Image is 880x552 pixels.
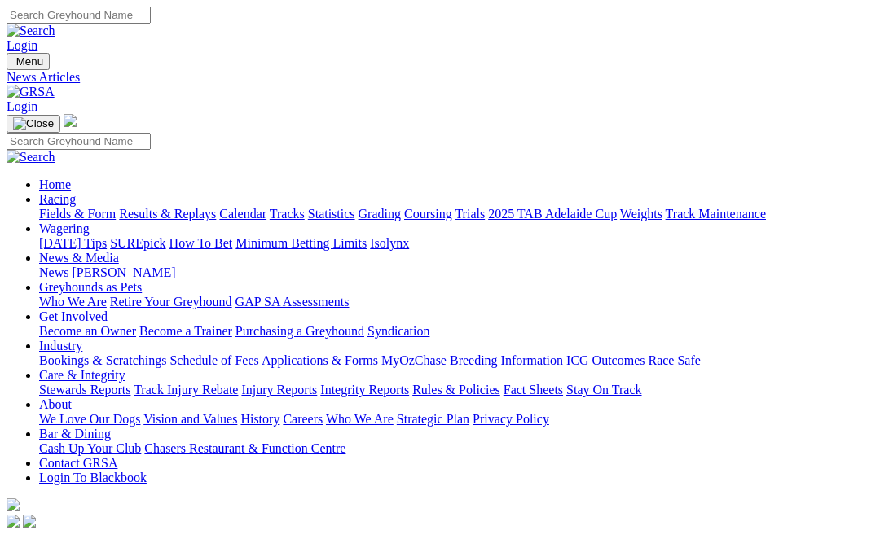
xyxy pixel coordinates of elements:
[110,236,165,250] a: SUREpick
[169,353,258,367] a: Schedule of Fees
[39,309,108,323] a: Get Involved
[119,207,216,221] a: Results & Replays
[370,236,409,250] a: Isolynx
[235,236,367,250] a: Minimum Betting Limits
[381,353,447,367] a: MyOzChase
[262,353,378,367] a: Applications & Forms
[235,324,364,338] a: Purchasing a Greyhound
[412,383,500,396] a: Rules & Policies
[270,207,305,221] a: Tracks
[169,236,233,250] a: How To Bet
[23,515,36,528] img: twitter.svg
[39,353,873,368] div: Industry
[7,7,151,24] input: Search
[110,295,232,309] a: Retire Your Greyhound
[359,207,401,221] a: Grading
[7,498,20,511] img: logo-grsa-white.png
[39,265,873,280] div: News & Media
[13,117,54,130] img: Close
[367,324,429,338] a: Syndication
[143,412,237,426] a: Vision and Values
[39,383,130,396] a: Stewards Reports
[566,383,641,396] a: Stay On Track
[39,339,82,353] a: Industry
[39,324,873,339] div: Get Involved
[473,412,549,426] a: Privacy Policy
[235,295,350,309] a: GAP SA Assessments
[39,221,90,235] a: Wagering
[39,251,119,265] a: News & Media
[39,353,166,367] a: Bookings & Scratchings
[72,265,175,279] a: [PERSON_NAME]
[39,177,71,191] a: Home
[64,114,77,127] img: logo-grsa-white.png
[39,427,111,440] a: Bar & Dining
[7,70,873,85] a: News Articles
[39,324,136,338] a: Become an Owner
[7,53,50,70] button: Toggle navigation
[308,207,355,221] a: Statistics
[7,38,37,52] a: Login
[326,412,394,426] a: Who We Are
[7,150,55,164] img: Search
[39,192,76,206] a: Racing
[134,383,238,396] a: Track Injury Rebate
[39,456,117,470] a: Contact GRSA
[620,207,662,221] a: Weights
[39,397,72,411] a: About
[139,324,232,338] a: Become a Trainer
[397,412,469,426] a: Strategic Plan
[648,353,700,367] a: Race Safe
[16,55,43,68] span: Menu
[450,353,563,367] a: Breeding Information
[39,412,140,426] a: We Love Our Dogs
[320,383,409,396] a: Integrity Reports
[666,207,766,221] a: Track Maintenance
[39,383,873,397] div: Care & Integrity
[7,99,37,113] a: Login
[39,295,873,309] div: Greyhounds as Pets
[240,412,279,426] a: History
[283,412,323,426] a: Careers
[39,207,116,221] a: Fields & Form
[39,471,147,484] a: Login To Blackbook
[39,265,68,279] a: News
[7,133,151,150] input: Search
[39,207,873,221] div: Racing
[7,24,55,38] img: Search
[488,207,617,221] a: 2025 TAB Adelaide Cup
[7,115,60,133] button: Toggle navigation
[39,280,142,294] a: Greyhounds as Pets
[404,207,452,221] a: Coursing
[39,236,107,250] a: [DATE] Tips
[144,441,345,455] a: Chasers Restaurant & Function Centre
[504,383,563,396] a: Fact Sheets
[566,353,645,367] a: ICG Outcomes
[39,368,125,382] a: Care & Integrity
[39,236,873,251] div: Wagering
[7,515,20,528] img: facebook.svg
[39,441,141,455] a: Cash Up Your Club
[39,441,873,456] div: Bar & Dining
[39,295,107,309] a: Who We Are
[7,85,55,99] img: GRSA
[39,412,873,427] div: About
[455,207,485,221] a: Trials
[219,207,266,221] a: Calendar
[241,383,317,396] a: Injury Reports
